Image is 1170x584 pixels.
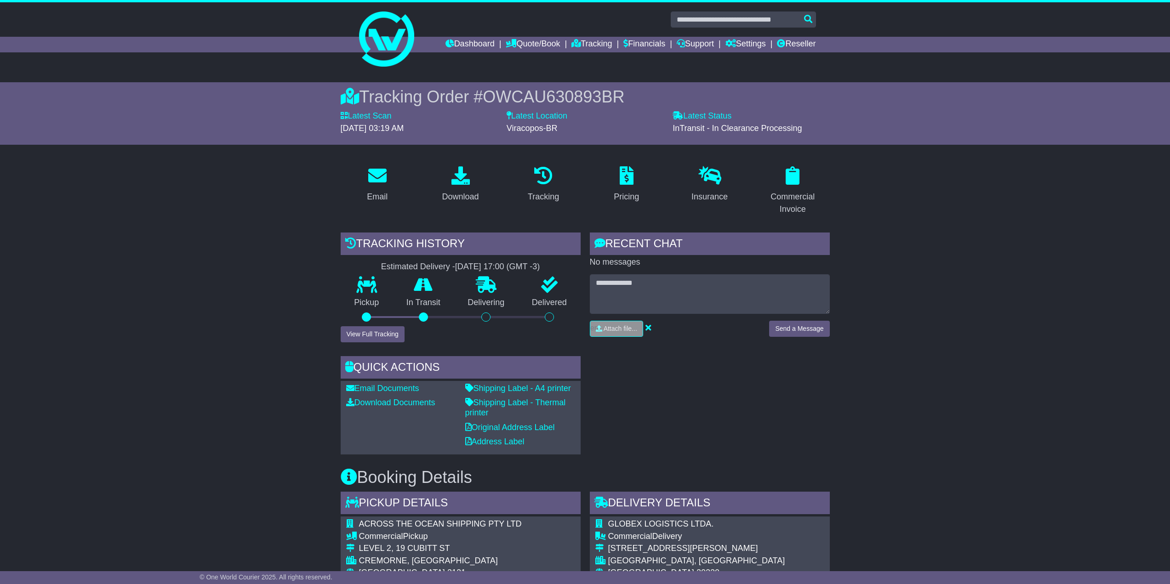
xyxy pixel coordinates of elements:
div: Download [442,191,479,203]
a: Settings [725,37,766,52]
a: Shipping Label - A4 printer [465,384,571,393]
a: Support [677,37,714,52]
div: LEVEL 2, 19 CUBITT ST [359,544,567,554]
a: Commercial Invoice [756,163,830,219]
div: Tracking history [341,232,581,257]
p: Delivered [518,298,581,308]
label: Latest Status [673,111,731,121]
span: © One World Courier 2025. All rights reserved. [200,573,332,581]
span: Commercial [359,532,403,541]
div: [GEOGRAPHIC_DATA], [GEOGRAPHIC_DATA] [608,556,816,566]
a: Email Documents [346,384,419,393]
div: [STREET_ADDRESS][PERSON_NAME] [608,544,816,554]
div: Insurance [691,191,728,203]
span: 3121 [447,568,466,577]
p: In Transit [393,298,454,308]
span: GLOBEX LOGISTICS LTDA. [608,519,714,528]
p: Pickup [341,298,393,308]
p: No messages [590,257,830,267]
a: Download Documents [346,398,435,407]
a: Financials [623,37,665,52]
a: Download [436,163,485,206]
div: [DATE] 17:00 (GMT -3) [455,262,540,272]
div: Pickup [359,532,567,542]
div: Estimated Delivery - [341,262,581,272]
div: Delivery Details [590,492,830,516]
div: Tracking [528,191,559,203]
label: Latest Location [507,111,567,121]
div: Pickup Details [341,492,581,516]
a: Tracking [571,37,612,52]
div: Pricing [614,191,639,203]
a: Pricing [608,163,645,206]
div: Commercial Invoice [762,191,824,215]
h3: Booking Details [341,468,830,487]
span: Viracopos-BR [507,124,558,133]
label: Latest Scan [341,111,392,121]
button: View Full Tracking [341,326,405,342]
a: Address Label [465,437,525,446]
div: Email [367,191,388,203]
a: Shipping Label - Thermal printer [465,398,566,417]
span: InTransit - In Clearance Processing [673,124,802,133]
span: ACROSS THE OCEAN SHIPPING PTY LTD [359,519,522,528]
a: Email [361,163,394,206]
a: Tracking [522,163,565,206]
div: Delivery [608,532,816,542]
a: Insurance [685,163,734,206]
span: Commercial [608,532,652,541]
div: Quick Actions [341,356,581,381]
span: [GEOGRAPHIC_DATA] [359,568,445,577]
span: [GEOGRAPHIC_DATA] [608,568,694,577]
button: Send a Message [769,321,829,337]
span: OWCAU630893BR [483,87,624,106]
a: Quote/Book [506,37,560,52]
div: RECENT CHAT [590,232,830,257]
a: Dashboard [445,37,495,52]
span: [DATE] 03:19 AM [341,124,404,133]
div: Tracking Order # [341,87,830,107]
a: Original Address Label [465,423,555,432]
span: 30220 [696,568,719,577]
p: Delivering [454,298,519,308]
a: Reseller [777,37,816,52]
div: CREMORNE, [GEOGRAPHIC_DATA] [359,556,567,566]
